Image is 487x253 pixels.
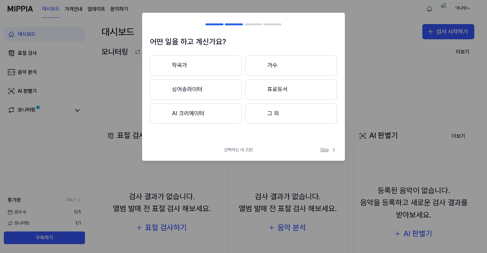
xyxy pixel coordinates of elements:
button: 가수 [245,55,337,76]
button: 그 외 [245,104,337,124]
span: Skip [320,147,337,153]
span: 선택하는 데 3초! [224,147,253,153]
button: Skip [319,147,337,153]
button: 작곡가 [150,55,242,76]
button: AI 크리에이터 [150,104,242,124]
button: 프로듀서 [245,79,337,100]
h1: 어떤 일을 하고 계신가요? [150,36,337,48]
button: 싱어송라이터 [150,79,242,100]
